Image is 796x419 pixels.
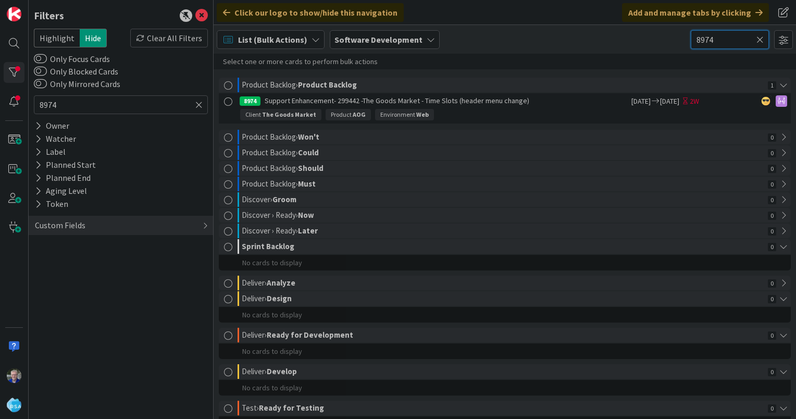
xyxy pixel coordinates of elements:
[242,145,765,160] div: Product Backlog ›
[34,65,118,78] label: Only Blocked Cards
[768,404,776,413] span: 0
[34,53,110,65] label: Only Focus Cards
[298,179,316,189] b: Must
[768,196,776,204] span: 0
[242,177,765,191] div: Product Backlog ›
[768,149,776,157] span: 0
[80,29,107,47] span: Hide
[768,279,776,288] span: 0
[219,343,791,359] div: No cards to display
[768,243,776,251] span: 0
[298,163,324,173] b: Should
[34,78,120,90] label: Only Mirrored Cards
[622,3,769,22] div: Add and manage tabs by clicking
[34,198,69,211] div: Token
[34,29,80,47] span: Highlight
[130,29,208,47] div: Clear All Filters
[242,328,765,342] div: Deliver ›
[219,380,791,396] div: No cards to display
[267,293,292,303] b: Design
[768,331,776,340] span: 0
[34,8,64,23] div: Filters
[34,184,88,198] div: Aging Level
[768,295,776,303] span: 0
[219,93,791,124] a: 8974Support Enhancement- 299442 -The Goods Market - Time Slots (header menu change)[DATE][DATE]2W...
[768,81,776,90] span: 1
[34,132,77,145] div: Watcher
[242,78,765,92] div: Product Backlog ›
[267,278,295,288] b: Analyze
[7,398,21,412] img: avatar
[34,158,97,171] div: Planned Start
[760,95,772,107] img: JK
[223,54,378,69] div: Select one or more cards to perform bulk actions
[242,208,765,223] div: Discover › Ready ›
[334,34,422,45] b: Software Development
[768,227,776,236] span: 0
[660,96,681,107] span: [DATE]
[34,66,47,77] button: Only Blocked Cards
[298,132,319,142] b: Won't
[242,224,765,238] div: Discover › Ready ›
[219,255,791,270] div: No cards to display
[298,147,319,157] b: Could
[298,80,357,90] b: Product Backlog
[240,93,630,109] div: Support Enhancement- 299442 -The Goods Market - Time Slots (header menu change)
[768,180,776,189] span: 0
[272,194,296,204] b: Groom
[298,226,318,236] b: Later
[630,96,651,107] span: [DATE]
[34,119,70,132] div: Owner
[326,109,371,120] div: Product
[353,110,366,118] b: AOG
[298,210,314,220] b: Now
[267,366,297,376] b: Develop
[768,165,776,173] span: 0
[7,368,21,383] img: RT
[240,96,260,106] div: 8974
[242,401,765,415] div: Test ›
[259,403,324,413] b: Ready for Testing
[219,307,791,323] div: No cards to display
[768,133,776,142] span: 0
[34,219,86,232] div: Custom Fields
[217,3,404,22] div: Click our logo to show/hide this navigation
[240,109,321,120] div: Client
[768,368,776,376] span: 0
[242,161,765,176] div: Product Backlog ›
[242,364,765,379] div: Deliver ›
[690,96,699,107] div: 2W
[34,171,92,184] div: Planned End
[768,212,776,220] span: 0
[34,54,47,64] button: Only Focus Cards
[7,7,21,21] img: Visit kanbanzone.com
[34,79,47,89] button: Only Mirrored Cards
[375,109,434,120] div: Environment
[242,241,294,251] b: Sprint Backlog
[691,30,769,49] input: Quick Filter...
[267,330,353,340] b: Ready for Development
[238,33,307,46] span: List (Bulk Actions)
[242,291,765,306] div: Deliver ›
[416,110,429,118] b: Web
[242,276,765,290] div: Deliver ›
[242,192,765,207] div: Discover ›
[262,110,316,118] b: The Goods Market
[242,130,765,144] div: Product Backlog ›
[34,145,67,158] div: Label
[34,95,208,114] input: Quick Filter...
